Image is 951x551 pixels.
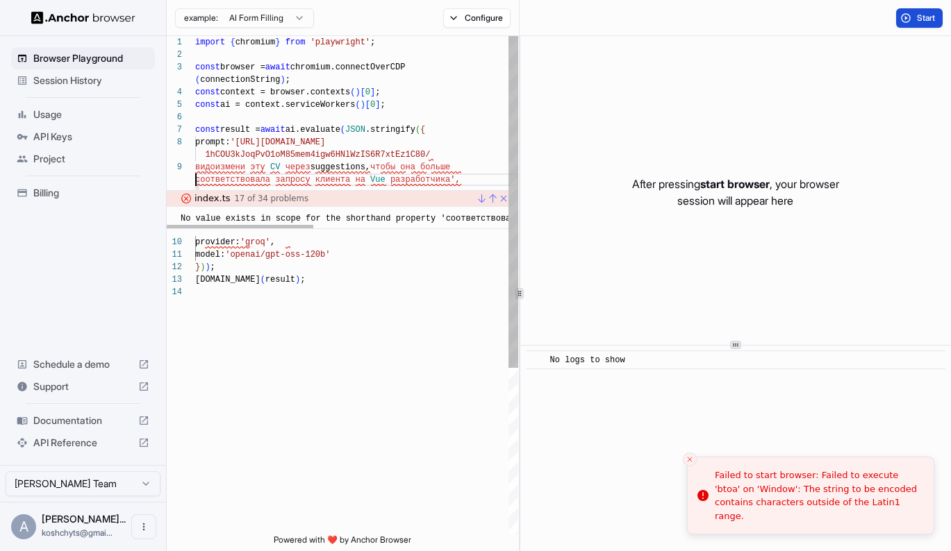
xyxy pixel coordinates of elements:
div: 10 [167,236,182,248]
span: [ [361,87,365,97]
button: Start [896,8,943,28]
span: видоизмени [195,162,245,172]
span: Start [917,12,936,24]
span: 0 [365,87,370,97]
span: ) [355,87,360,97]
span: .stringify [365,125,415,135]
span: больше [420,162,450,172]
div: Support [11,375,155,398]
span: ; [286,75,290,85]
a: Go to Previous Problem (Error, Warning, Info) (⇧⌥F8) [485,193,496,204]
span: Session History [33,74,149,87]
span: Schedule a demo [33,357,133,371]
div: 3 [167,61,182,74]
span: ( [415,125,420,135]
a: Go to Next Problem (Error, Warning, Info) (⌥F8) [474,193,485,204]
div: 7 [167,124,182,136]
div: Failed to start browser: Failed to execute 'btoa' on 'Window': The string to be encoded contains ... [715,468,923,523]
span: [DOMAIN_NAME] [195,275,261,285]
span: result [265,275,295,285]
span: ) [295,275,300,285]
div: 12 [167,261,182,273]
span: ai.evaluate [286,125,340,135]
span: chromium [235,37,276,47]
span: suggestions, [311,162,370,172]
span: CV [270,162,280,172]
span: Browser Playground [33,51,149,65]
div: Schedule a demo [11,353,155,375]
span: 0 [370,100,375,110]
span: Powered with ❤️ by Anchor Browser [274,534,411,551]
span: Support [33,380,133,393]
span: , [270,237,275,247]
span: import [195,37,225,47]
span: start browser [700,177,770,191]
span: Aliaksandr Koshchyts [42,513,126,525]
span: ) [205,262,210,272]
span: provider: [195,237,240,247]
p: After pressing , your browser session will appear here [632,176,839,209]
div: 14 [167,286,182,298]
span: ( [340,125,345,135]
span: ​ [533,353,540,367]
a: Close [496,193,507,204]
span: ( [355,100,360,110]
span: API Reference [33,436,133,450]
span: соответствовала [195,175,270,185]
span: browser = [220,62,265,72]
span: JSON [345,125,365,135]
span: const [195,62,220,72]
span: model: [195,250,225,260]
span: ) [200,262,205,272]
span: через [286,162,311,172]
div: 5 [167,99,182,111]
span: [ [365,100,370,110]
button: Configure [443,8,511,28]
span: ; [375,87,380,97]
span: ; [380,100,385,110]
div: Documentation [11,409,155,432]
span: 'groq' [240,237,270,247]
span: { [230,37,235,47]
span: result = [220,125,261,135]
span: await [261,125,286,135]
span: ( [350,87,355,97]
div: 8 [167,136,182,149]
span: клиента [315,175,350,185]
span: ; [370,37,375,47]
span: from [286,37,306,47]
span: 'playwright' [311,37,370,47]
span: Documentation [33,414,133,427]
span: } [275,37,280,47]
span: она [400,162,415,172]
span: Usage [33,108,149,121]
div: видоизмени эту CV через suggestions, чтобы она больше соответствовала запросу клиента на Vue разр... [181,212,800,225]
span: No logs to show [550,355,625,365]
span: index.ts [195,191,231,206]
span: ( [261,275,265,285]
img: Anchor Logo [31,11,135,24]
div: 9 [167,161,182,173]
div: API Reference [11,432,155,454]
button: Open menu [131,514,156,539]
div: 2 [167,49,182,61]
div: 11 [167,248,182,261]
span: ( [195,75,200,85]
span: Vue [370,175,386,185]
span: ', [450,175,460,185]
div: 13 [167,273,182,286]
span: const [195,100,220,110]
div: A [11,514,36,539]
div: Usage [11,103,155,126]
button: Close toast [683,452,697,466]
span: const [195,125,220,135]
span: ai = context.serviceWorkers [220,100,355,110]
span: context = browser.contexts [220,87,350,97]
span: 'openai/gpt-oss-120b' [225,250,330,260]
div: API Keys [11,126,155,148]
div: 6 [167,111,182,124]
span: API Keys [33,130,149,144]
span: чтобы [370,162,395,172]
span: ; [210,262,215,272]
div: 4 [167,86,182,99]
